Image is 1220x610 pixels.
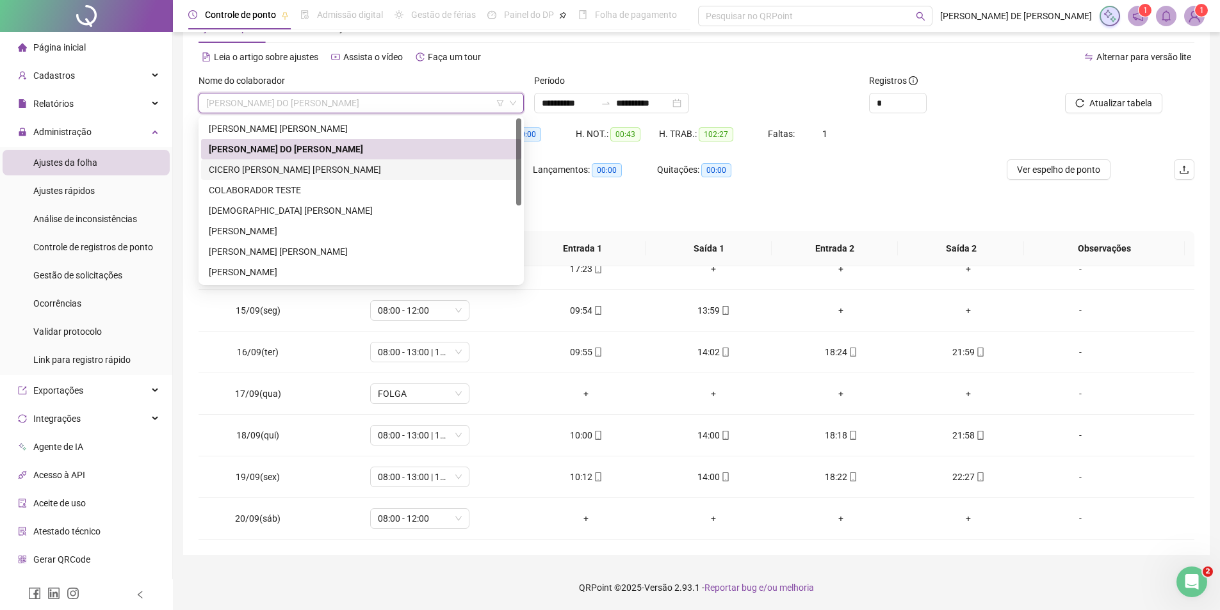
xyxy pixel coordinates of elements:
span: mobile [592,264,603,273]
span: file-text [202,52,211,61]
div: 09:54 [533,303,640,317]
div: Lançamentos: [533,163,657,177]
iframe: Intercom live chat [1176,566,1207,597]
span: mobile [720,431,730,440]
label: Período [534,74,573,88]
span: 08:00 - 13:00 | 15:00 - 18:00 [378,426,462,445]
span: Atualizar tabela [1089,96,1152,110]
div: - [1043,387,1118,401]
span: left [136,590,145,599]
span: Administração [33,127,92,137]
span: youtube [331,52,340,61]
span: export [18,386,27,395]
span: api [18,470,27,479]
div: 14:00 [660,470,767,484]
th: Entrada 2 [772,231,898,266]
span: history [416,52,425,61]
span: 1 [1143,6,1148,15]
span: Admissão digital [317,10,383,20]
footer: QRPoint © 2025 - 2.93.1 - [173,565,1220,610]
span: mobile [592,306,603,315]
span: Controle de ponto [205,10,276,20]
div: [PERSON_NAME] [PERSON_NAME] [209,245,514,259]
div: Quitações: [657,163,781,177]
div: CICERO JOSE DO NASCIMENTO [201,139,521,159]
span: 08:00 - 13:00 | 15:00 - 18:00 [378,467,462,486]
div: CICERO ROBSON DA SILVA [201,159,521,180]
div: + [660,262,767,276]
span: Atestado técnico [33,526,101,536]
span: search [916,12,925,21]
span: upload [1179,165,1189,175]
button: Ver espelho de ponto [1007,159,1110,180]
div: 14:02 [660,345,767,359]
span: mobile [592,472,603,481]
span: Integrações [33,413,81,424]
div: + [915,303,1022,317]
div: 18:22 [788,470,895,484]
span: Registros [869,74,918,88]
div: [PERSON_NAME] DO [PERSON_NAME] [209,142,514,156]
span: file-done [300,10,309,19]
div: + [915,387,1022,401]
sup: 1 [1139,4,1151,17]
span: mobile [720,472,730,481]
span: 18/09(qui) [236,430,279,440]
span: 19/09(sex) [236,472,280,482]
div: 21:58 [915,428,1022,442]
div: + [915,511,1022,526]
th: Entrada 1 [519,231,646,266]
span: sync [18,414,27,423]
span: mobile [847,431,858,440]
span: Aceite de uso [33,498,86,508]
span: mobile [592,431,603,440]
span: pushpin [281,12,289,19]
div: [PERSON_NAME] [PERSON_NAME] [209,122,514,136]
span: 00:43 [610,127,640,141]
span: Relatórios [33,99,74,109]
div: FRANCISCO ELDEMIR AGOSTINHO LIMA [201,241,521,262]
span: 00:00 [701,163,731,177]
span: Ajustes rápidos [33,186,95,196]
div: [PERSON_NAME] [209,224,514,238]
span: filter [496,99,504,107]
div: + [533,511,640,526]
span: Faça um tour [428,52,481,62]
span: 08:00 - 13:00 | 15:00 - 18:00 [378,342,462,362]
span: mobile [847,472,858,481]
div: 18:18 [788,428,895,442]
span: 08:00 - 12:00 [378,301,462,320]
span: Análise de inconsistências [33,214,137,224]
span: instagram [67,587,79,600]
span: Ver espelho de ponto [1017,163,1100,177]
span: book [578,10,587,19]
span: Acesso à API [33,470,85,480]
div: FRANCISCO RIKELME PEREIRA [201,262,521,282]
span: Reportar bug e/ou melhoria [704,582,814,593]
div: 17:23 [533,262,640,276]
span: Alternar para versão lite [1096,52,1191,62]
span: mobile [847,348,858,357]
div: + [788,511,895,526]
div: - [1043,345,1118,359]
div: - [1043,428,1118,442]
span: Gestão de férias [411,10,476,20]
div: ANDRE PEREIRA LOBO [201,118,521,139]
span: mobile [720,348,730,357]
div: - [1043,511,1118,526]
span: mobile [975,348,985,357]
span: Controle de registros de ponto [33,242,153,252]
div: H. TRAB.: [659,127,768,141]
div: DEUSIMAR GREGORIO DIAS [201,200,521,221]
span: Gestão de solicitações [33,270,122,280]
span: mobile [975,472,985,481]
span: mobile [720,306,730,315]
span: 1 [1200,6,1204,15]
span: Cadastros [33,70,75,81]
span: Página inicial [33,42,86,52]
span: FOLGA [378,384,462,403]
div: COLABORADOR TESTE [201,180,521,200]
span: Agente de IA [33,442,83,452]
div: + [660,387,767,401]
div: + [788,387,895,401]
